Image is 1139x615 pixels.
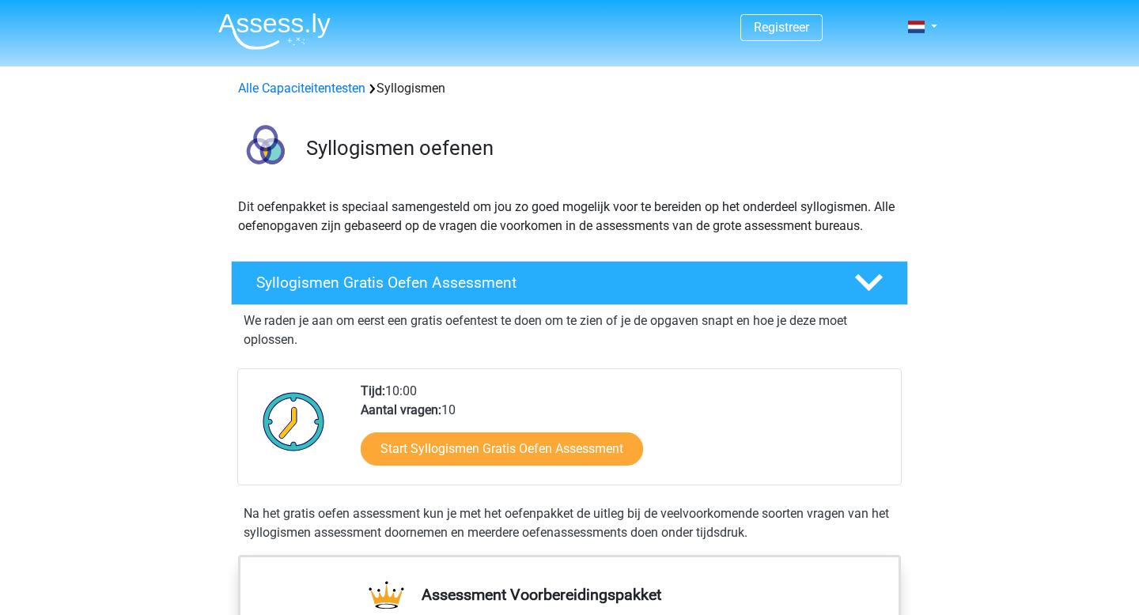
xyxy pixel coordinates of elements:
b: Tijd: [361,383,385,398]
h4: Syllogismen Gratis Oefen Assessment [256,274,829,292]
p: Dit oefenpakket is speciaal samengesteld om jou zo goed mogelijk voor te bereiden op het onderdee... [238,198,901,236]
p: We raden je aan om eerst een gratis oefentest te doen om te zien of je de opgaven snapt en hoe je... [244,311,895,349]
div: Na het gratis oefen assessment kun je met het oefenpakket de uitleg bij de veelvoorkomende soorte... [237,504,902,542]
a: Registreer [754,20,809,35]
h3: Syllogismen oefenen [306,136,895,160]
b: Aantal vragen: [361,402,441,417]
a: Alle Capaciteitentesten [238,81,365,96]
img: Klok [254,382,334,461]
div: 10:00 10 [349,382,900,485]
img: Assessly [218,13,331,50]
a: Start Syllogismen Gratis Oefen Assessment [361,432,643,466]
div: Syllogismen [232,79,907,98]
a: Syllogismen Gratis Oefen Assessment [225,261,914,305]
img: syllogismen [232,117,299,184]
